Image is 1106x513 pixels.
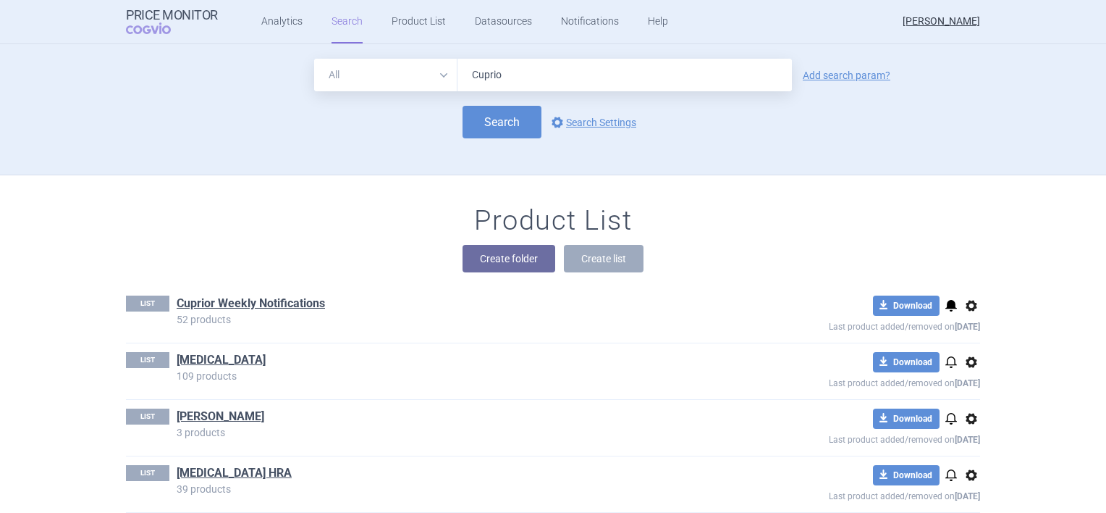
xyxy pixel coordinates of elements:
strong: Price Monitor [126,8,218,22]
button: Download [873,465,940,485]
button: Download [873,352,940,372]
h1: Product List [474,204,632,238]
a: Cuprior Weekly Notifications [177,296,325,312]
a: Add search param? [803,70,890,80]
h1: Cuprior Weekly Notifications [177,296,325,314]
button: Create folder [463,245,555,272]
p: 109 products [177,371,724,381]
p: LIST [126,409,169,425]
strong: [DATE] [955,378,980,388]
h1: John [177,409,264,427]
p: 52 products [177,314,724,325]
p: Last product added/removed on [724,429,980,447]
p: Last product added/removed on [724,485,980,504]
a: Price MonitorCOGVIO [126,8,218,36]
p: 39 products [177,484,724,494]
p: LIST [126,465,169,481]
p: LIST [126,352,169,368]
h1: Isturisa [177,352,266,371]
p: Last product added/removed on [724,372,980,391]
button: Download [873,409,940,429]
strong: [DATE] [955,491,980,501]
button: Create list [564,245,643,272]
strong: [DATE] [955,322,980,332]
p: LIST [126,296,169,312]
strong: [DATE] [955,435,980,445]
a: [MEDICAL_DATA] HRA [177,465,292,481]
h1: Ketoconazole HRA [177,465,292,484]
p: Last product added/removed on [724,316,980,334]
p: 3 products [177,427,724,438]
a: [MEDICAL_DATA] [177,352,266,368]
button: Search [463,106,541,138]
span: COGVIO [126,22,191,34]
a: Search Settings [549,114,636,131]
button: Download [873,296,940,316]
a: [PERSON_NAME] [177,409,264,425]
